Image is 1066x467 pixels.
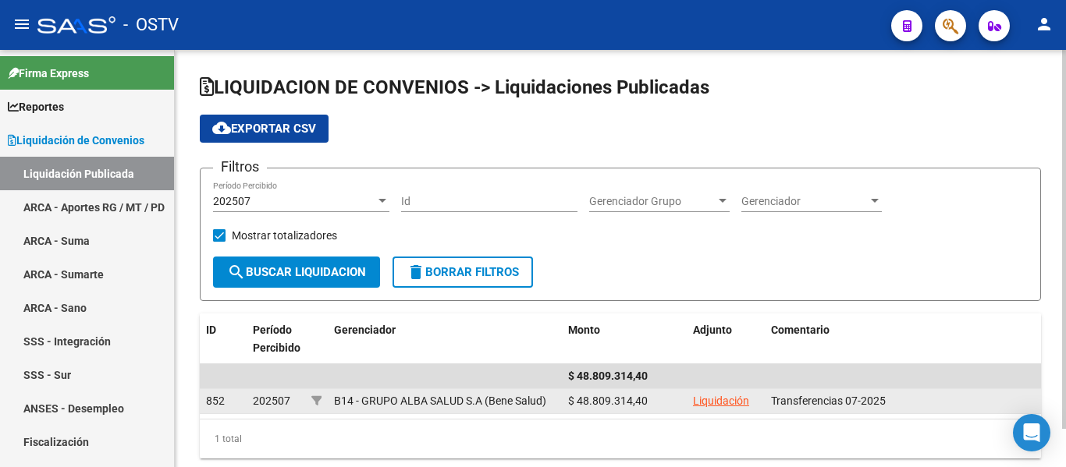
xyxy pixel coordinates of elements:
[227,265,366,279] span: Buscar Liquidacion
[407,263,425,281] mat-icon: delete
[568,324,600,336] span: Monto
[206,394,225,407] span: 852
[8,98,64,115] span: Reportes
[206,324,216,336] span: ID
[771,324,830,336] span: Comentario
[212,122,316,136] span: Exportar CSV
[8,132,144,149] span: Liquidación de Convenios
[568,392,680,410] div: $ 48.809.314,40
[589,195,716,208] span: Gerenciador Grupo
[562,313,687,382] datatable-header-cell: Monto
[1035,15,1054,34] mat-icon: person
[334,394,546,407] span: B14 - GRUPO ALBA SALUD S.A (Bene Salud)
[687,313,765,382] datatable-header-cell: Adjunto
[328,313,562,382] datatable-header-cell: Gerenciador
[693,324,732,336] span: Adjunto
[213,256,380,288] button: Buscar Liquidacion
[253,324,300,354] span: Período Percibido
[8,65,89,82] span: Firma Express
[771,394,886,407] span: Transferencias 07-2025
[393,256,533,288] button: Borrar Filtros
[253,394,290,407] span: 202507
[213,195,251,207] span: 202507
[693,394,749,407] a: Liquidación
[212,119,231,137] mat-icon: cloud_download
[407,265,519,279] span: Borrar Filtros
[200,76,709,98] span: LIQUIDACION DE CONVENIOS -> Liquidaciones Publicadas
[247,313,305,382] datatable-header-cell: Período Percibido
[200,115,329,143] button: Exportar CSV
[12,15,31,34] mat-icon: menu
[200,419,1041,458] div: 1 total
[334,324,396,336] span: Gerenciador
[123,8,179,42] span: - OSTV
[232,226,337,245] span: Mostrar totalizadores
[568,370,648,382] span: $ 48.809.314,40
[741,195,868,208] span: Gerenciador
[213,156,267,178] h3: Filtros
[200,313,247,382] datatable-header-cell: ID
[227,263,246,281] mat-icon: search
[1013,414,1050,451] div: Open Intercom Messenger
[765,313,1041,382] datatable-header-cell: Comentario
